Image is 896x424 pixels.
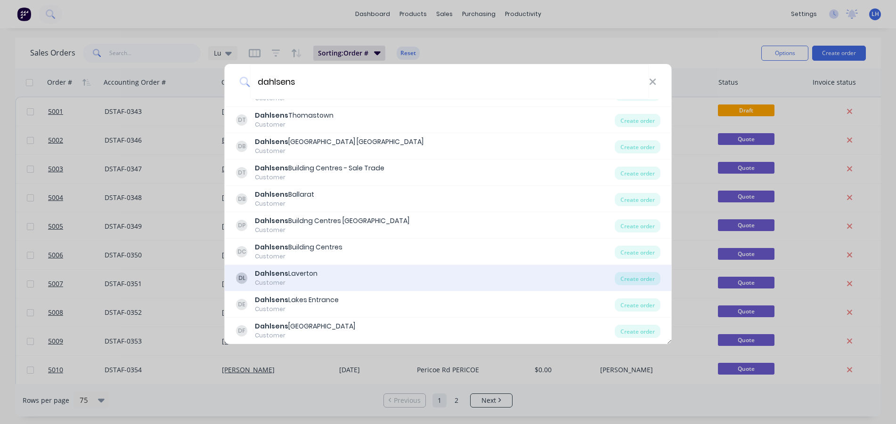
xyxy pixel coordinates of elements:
div: Create order [615,272,660,285]
div: Customer [255,279,318,287]
div: DB [236,193,247,205]
div: Customer [255,173,384,182]
input: Enter a customer name to create a new order... [250,64,649,99]
div: Customer [255,200,314,208]
div: DL [236,272,247,284]
div: Create order [615,219,660,232]
div: Building Centres [255,242,342,252]
div: Create order [615,246,660,259]
b: Dahlsens [255,111,288,120]
div: [GEOGRAPHIC_DATA] [255,321,355,331]
div: Create order [615,298,660,312]
div: DP [236,220,247,231]
div: [GEOGRAPHIC_DATA] [GEOGRAPHIC_DATA] [255,137,424,147]
div: DB [236,141,247,152]
div: DF [236,325,247,336]
div: Ballarat [255,190,314,200]
div: Customer [255,252,342,261]
div: Create order [615,114,660,127]
b: Dahlsens [255,163,288,173]
b: Dahlsens [255,137,288,146]
div: Create order [615,193,660,206]
b: Dahlsens [255,216,288,225]
div: Customer [255,147,424,155]
div: Create order [615,167,660,180]
div: DC [236,246,247,257]
div: DT [236,114,247,126]
div: Create order [615,325,660,338]
b: Dahlsens [255,295,288,304]
div: Customer [255,305,339,313]
div: Buildng Centres [GEOGRAPHIC_DATA] [255,216,409,226]
div: Create order [615,140,660,153]
div: Building Centres - Sale Trade [255,163,384,173]
b: Dahlsens [255,242,288,252]
div: Lakes Entrance [255,295,339,305]
div: Laverton [255,269,318,279]
div: DT [236,167,247,178]
b: Dahlsens [255,321,288,331]
b: Dahlsens [255,269,288,278]
b: Dahlsens [255,190,288,199]
div: Customer [255,120,334,129]
div: Thomastown [255,111,334,120]
div: Customer [255,331,355,340]
div: Customer [255,226,409,234]
div: DE [236,299,247,310]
